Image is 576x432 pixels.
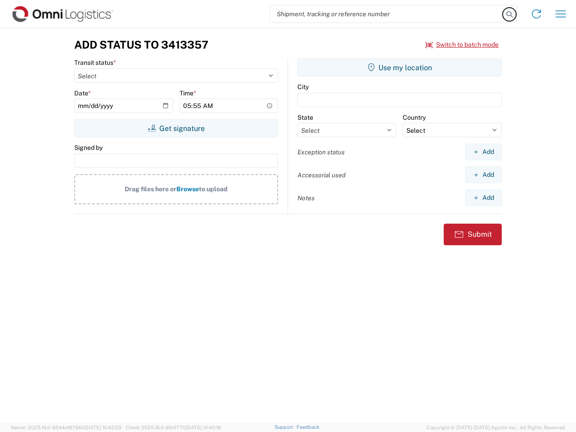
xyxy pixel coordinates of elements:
[465,189,502,206] button: Add
[74,38,208,51] h3: Add Status to 3413357
[74,58,116,67] label: Transit status
[85,425,121,430] span: [DATE] 10:42:29
[403,113,426,121] label: Country
[199,185,228,193] span: to upload
[11,425,121,430] span: Server: 2025.16.0-9544af67660
[297,171,346,179] label: Accessorial used
[444,224,502,245] button: Submit
[297,424,319,430] a: Feedback
[297,113,313,121] label: State
[126,425,221,430] span: Client: 2025.16.0-8fc0770
[297,194,315,202] label: Notes
[74,119,278,137] button: Get signature
[270,5,503,22] input: Shipment, tracking or reference number
[176,185,199,193] span: Browse
[125,185,176,193] span: Drag files here or
[465,166,502,183] button: Add
[297,83,309,91] label: City
[74,89,91,97] label: Date
[427,423,565,432] span: Copyright © [DATE]-[DATE] Agistix Inc., All Rights Reserved
[180,89,196,97] label: Time
[274,424,297,430] a: Support
[186,425,221,430] span: [DATE] 10:40:19
[297,58,502,76] button: Use my location
[425,37,499,52] button: Switch to batch mode
[465,144,502,160] button: Add
[297,148,345,156] label: Exception status
[74,144,103,152] label: Signed by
